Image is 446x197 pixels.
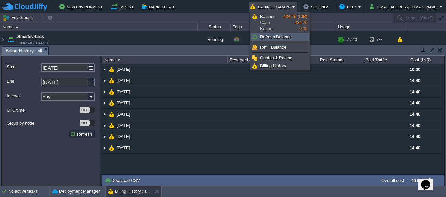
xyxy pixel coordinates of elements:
div: Paid Traffic [364,56,408,64]
span: Quotas & Pricing [260,55,292,60]
img: AMDAwAAAACH5BAEAAAAALAAAAAABAAEAAAICRAEAOw== [109,98,114,108]
img: AMDAwAAAACH5BAEAAAAALAAAAAABAAEAAAICRAEAOw== [102,64,107,75]
img: AMDAwAAAACH5BAEAAAAALAAAAAABAAEAAAICRAEAOw== [15,26,18,28]
img: AMDAwAAAACH5BAEAAAAALAAAAAABAAEAAAICRAEAOw== [102,142,107,153]
div: Reserved Cloudlets [228,56,273,64]
a: [DATE] [116,100,131,106]
span: 14.40 [410,78,420,83]
span: 14.40 [410,100,420,105]
label: Overall cost : [381,178,407,183]
button: New Environment [59,3,105,11]
span: Refresh Balance [260,34,292,39]
div: Tags [231,23,336,31]
button: Help [339,3,358,11]
button: Marketplace [142,3,177,11]
span: 10.20 [410,67,420,72]
img: AMDAwAAAACH5BAEAAAAALAAAAAABAAEAAAICRAEAOw== [6,31,15,48]
a: [DATE] [116,123,131,128]
img: CloudJiffy [2,3,47,11]
label: 111.00 [412,178,425,183]
a: BalanceCashBonus-434.76 (INR)-434.760.00 [251,13,309,33]
button: Settings [303,3,331,11]
span: Refill Balance [260,45,286,50]
span: 14.40 [410,134,420,139]
span: Billing History [260,63,286,68]
a: Refill Balance [251,44,309,51]
div: Cost (INR) [409,56,442,64]
label: Group by node [7,120,79,127]
a: [DATE] [116,111,131,117]
label: Start [7,63,40,70]
span: 14.40 [410,123,420,128]
button: Balance ₹-434.76 [250,3,292,11]
span: 14.40 [410,89,420,94]
div: 7% [370,31,391,48]
button: [EMAIL_ADDRESS][DOMAIN_NAME] [370,3,439,11]
button: Refresh [70,131,94,137]
button: Download CSV [105,177,142,183]
a: [DATE] [116,145,131,151]
span: -434.76 (INR) [282,14,307,19]
img: AMDAwAAAACH5BAEAAAAALAAAAAABAAEAAAICRAEAOw== [118,59,120,61]
span: 14.40 [410,145,420,150]
div: Name [103,56,227,64]
img: AMDAwAAAACH5BAEAAAAALAAAAAABAAEAAAICRAEAOw== [109,109,114,120]
img: AMDAwAAAACH5BAEAAAAALAAAAAABAAEAAAICRAEAOw== [102,120,107,131]
img: AMDAwAAAACH5BAEAAAAALAAAAAABAAEAAAICRAEAOw== [102,109,107,120]
img: AMDAwAAAACH5BAEAAAAALAAAAAABAAEAAAICRAEAOw== [109,64,114,75]
span: Balance [260,14,275,19]
img: AMDAwAAAACH5BAEAAAAALAAAAAABAAEAAAICRAEAOw== [102,75,107,86]
div: Status [198,23,230,31]
button: Import [111,3,136,11]
img: AMDAwAAAACH5BAEAAAAALAAAAAABAAEAAAICRAEAOw== [102,86,107,97]
img: AMDAwAAAACH5BAEAAAAALAAAAAABAAEAAAICRAEAOw== [109,86,114,97]
img: AMDAwAAAACH5BAEAAAAALAAAAAABAAEAAAICRAEAOw== [109,120,114,131]
div: OFF [80,107,90,113]
img: AMDAwAAAACH5BAEAAAAALAAAAAABAAEAAAICRAEAOw== [109,131,114,142]
img: AMDAwAAAACH5BAEAAAAALAAAAAABAAEAAAICRAEAOw== [102,131,107,142]
div: Name [1,23,197,31]
label: UTC time [7,107,79,114]
button: Deployment Manager [52,188,100,195]
button: Billing History : all [108,188,149,195]
a: [DATE] [116,67,131,72]
div: 7 / 20 [347,31,357,48]
div: Running [198,31,231,48]
button: Env Groups [2,13,35,22]
a: [DATE] [116,89,131,95]
iframe: chat widget [418,171,439,190]
div: Usage [336,23,406,31]
img: AMDAwAAAACH5BAEAAAAALAAAAAABAAEAAAICRAEAOw== [0,31,6,48]
span: -434.76 0.00 [282,14,307,31]
label: End [7,78,40,85]
a: [DATE] [116,134,131,139]
a: [DOMAIN_NAME] [17,40,48,46]
a: [DATE] [116,78,131,83]
label: Interval [7,92,40,99]
a: Quotas & Pricing [251,54,309,62]
span: Cash Bonus [260,14,282,32]
span: 14.40 [410,112,420,117]
span: Billing History : all [6,47,42,55]
img: AMDAwAAAACH5BAEAAAAALAAAAAABAAEAAAICRAEAOw== [109,142,114,153]
img: AMDAwAAAACH5BAEAAAAALAAAAAABAAEAAAICRAEAOw== [102,98,107,108]
div: OFF [80,120,90,126]
a: Refresh Balance [251,33,309,41]
a: Smartev-back [17,33,44,40]
img: AMDAwAAAACH5BAEAAAAALAAAAAABAAEAAAICRAEAOw== [109,75,114,86]
a: Billing History [251,62,309,70]
div: Paid Storage [318,56,363,64]
div: No active tasks [8,186,49,197]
